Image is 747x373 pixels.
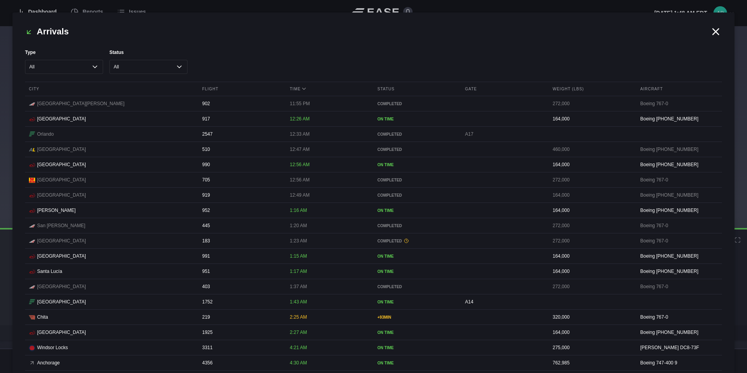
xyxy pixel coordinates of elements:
[198,172,284,187] div: 705
[290,177,310,183] span: 12:56 AM
[37,131,54,138] span: Orlando
[37,298,86,305] span: [GEOGRAPHIC_DATA]
[290,131,310,137] span: 12:33 AM
[465,131,473,137] span: A17
[37,146,86,153] span: [GEOGRAPHIC_DATA]
[553,192,570,198] span: 164,000
[640,101,668,106] span: Boeing 767-0
[109,49,188,56] label: Status
[377,131,455,137] div: COMPLETED
[640,345,699,350] span: [PERSON_NAME] DC8-73F
[290,238,307,244] span: 1:23 AM
[25,49,103,56] label: Type
[290,284,307,289] span: 1:37 AM
[553,147,570,152] span: 460,000
[290,360,307,366] span: 4:30 AM
[553,345,570,350] span: 275,000
[553,223,570,228] span: 272,000
[640,192,699,198] span: Boeing [PHONE_NUMBER]
[37,253,86,260] span: [GEOGRAPHIC_DATA]
[377,253,455,259] div: ON TIME
[290,314,307,320] span: 2:25 AM
[290,269,307,274] span: 1:17 AM
[553,238,570,244] span: 272,000
[290,208,307,213] span: 1:16 AM
[640,208,699,213] span: Boeing [PHONE_NUMBER]
[377,330,455,335] div: ON TIME
[290,192,310,198] span: 12:49 AM
[640,223,668,228] span: Boeing 767-0
[286,82,372,96] div: Time
[198,111,284,126] div: 917
[640,284,668,289] span: Boeing 767-0
[553,162,570,167] span: 164,000
[640,314,668,320] span: Boeing 767-0
[553,101,570,106] span: 272,000
[640,330,699,335] span: Boeing [PHONE_NUMBER]
[377,116,455,122] div: ON TIME
[290,345,307,350] span: 4:21 AM
[198,188,284,203] div: 919
[37,207,76,214] span: [PERSON_NAME]
[290,299,307,305] span: 1:43 AM
[37,344,68,351] span: Windsor Locks
[553,253,570,259] span: 164,000
[465,299,473,305] span: A14
[198,310,284,325] div: 219
[37,359,60,366] span: Anchorage
[198,355,284,370] div: 4356
[377,269,455,274] div: ON TIME
[198,233,284,248] div: 183
[553,208,570,213] span: 164,000
[377,208,455,213] div: ON TIME
[37,100,125,107] span: [GEOGRAPHIC_DATA][PERSON_NAME]
[377,284,455,290] div: COMPLETED
[37,283,86,290] span: [GEOGRAPHIC_DATA]
[553,269,570,274] span: 164,000
[636,82,722,96] div: Aircraft
[640,360,677,366] span: Boeing 747-400 9
[640,269,699,274] span: Boeing [PHONE_NUMBER]
[198,96,284,111] div: 902
[198,157,284,172] div: 990
[290,101,310,106] span: 11:55 PM
[198,203,284,218] div: 952
[640,162,699,167] span: Boeing [PHONE_NUMBER]
[290,223,307,228] span: 1:20 AM
[377,162,455,168] div: ON TIME
[553,330,570,335] span: 164,000
[37,237,86,244] span: [GEOGRAPHIC_DATA]
[377,360,455,366] div: ON TIME
[37,115,86,122] span: [GEOGRAPHIC_DATA]
[377,101,455,107] div: COMPLETED
[25,82,197,96] div: City
[377,299,455,305] div: ON TIME
[37,222,85,229] span: San [PERSON_NAME]
[37,329,86,336] span: [GEOGRAPHIC_DATA]
[377,177,455,183] div: COMPLETED
[25,25,709,38] h2: Arrivals
[198,294,284,309] div: 1752
[377,314,455,320] div: + 93 MIN
[640,238,668,244] span: Boeing 767-0
[377,147,455,152] div: COMPLETED
[553,177,570,183] span: 272,000
[290,147,310,152] span: 12:47 AM
[198,127,284,142] div: 2547
[198,142,284,157] div: 510
[37,314,48,321] span: Chita
[37,176,86,183] span: [GEOGRAPHIC_DATA]
[461,82,547,96] div: Gate
[198,249,284,264] div: 991
[553,284,570,289] span: 272,000
[198,340,284,355] div: 3311
[373,82,459,96] div: Status
[549,82,634,96] div: Weight (lbs)
[377,345,455,351] div: ON TIME
[37,268,62,275] span: Santa Lucía
[640,253,699,259] span: Boeing [PHONE_NUMBER]
[290,162,310,167] span: 12:56 AM
[198,218,284,233] div: 445
[553,360,570,366] span: 762,985
[198,264,284,279] div: 951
